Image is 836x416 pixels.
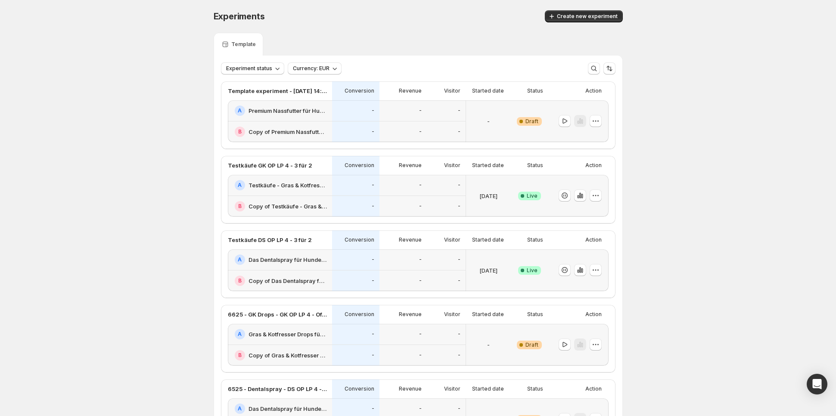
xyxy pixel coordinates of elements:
div: Open Intercom Messenger [807,374,827,394]
button: Experiment status [221,62,284,75]
p: - [458,331,460,338]
p: - [372,352,374,359]
p: Started date [472,236,504,243]
p: Status [527,236,543,243]
p: - [419,128,422,135]
p: - [372,182,374,189]
span: Experiments [214,11,265,22]
p: - [372,331,374,338]
p: Revenue [399,385,422,392]
p: - [419,405,422,412]
p: Action [585,87,602,94]
h2: Copy of Das Dentalspray für Hunde: Jetzt Neukunden Deal sichern!-v1-test [249,276,327,285]
p: Conversion [345,311,374,318]
p: Action [585,311,602,318]
p: - [458,405,460,412]
p: - [458,128,460,135]
p: Status [527,385,543,392]
p: Template experiment - [DATE] 14:53:48 [228,87,327,95]
button: Create new experiment [545,10,623,22]
h2: Das Dentalspray für Hunde: Jetzt Neukunden Deal sichern!-v1 [249,404,327,413]
p: Conversion [345,87,374,94]
p: 6525 - Dentalspray - DS OP LP 4 - Offer - (1,3,6) vs. (1,3 für 2,6) [228,385,327,393]
p: Revenue [399,236,422,243]
h2: B [238,277,242,284]
h2: Copy of Gras & Kotfresser Drops für Hunde: Jetzt Neukunden Deal sichern!-v1 [249,351,327,360]
p: Action [585,385,602,392]
p: Visitor [444,87,460,94]
p: - [458,107,460,114]
h2: A [238,256,242,263]
span: Currency: EUR [293,65,329,72]
p: - [487,341,490,349]
h2: Copy of Premium Nassfutter für Hunde: Jetzt Neukunden Deal sichern! [249,127,327,136]
p: Visitor [444,385,460,392]
p: - [487,117,490,126]
p: Conversion [345,236,374,243]
h2: B [238,352,242,359]
p: 6625 - GK Drops - GK OP LP 4 - Offer - (1,3,6) vs. (1,3 für 2,6) [228,310,327,319]
p: Action [585,236,602,243]
p: Testkäufe GK OP LP 4 - 3 für 2 [228,161,312,170]
h2: A [238,405,242,412]
h2: A [238,182,242,189]
p: Revenue [399,311,422,318]
p: - [419,331,422,338]
span: Live [527,192,538,199]
button: Sort the results [603,62,615,75]
h2: B [238,203,242,210]
p: - [419,182,422,189]
h2: B [238,128,242,135]
p: Started date [472,162,504,169]
p: - [458,277,460,284]
p: - [372,203,374,210]
p: - [372,277,374,284]
p: Visitor [444,162,460,169]
p: [DATE] [479,192,497,200]
span: Create new experiment [557,13,618,20]
p: - [372,128,374,135]
p: - [458,256,460,263]
span: Experiment status [226,65,272,72]
h2: Premium Nassfutter für Hunde: Jetzt Neukunden Deal sichern! [249,106,327,115]
p: - [419,352,422,359]
p: - [419,256,422,263]
h2: A [238,331,242,338]
p: - [458,203,460,210]
h2: Testkäufe - Gras & Kotfresser Drops für Hunde: Jetzt Neukunden Deal sichern!-v2 [249,181,327,189]
p: Visitor [444,236,460,243]
p: Status [527,311,543,318]
p: - [458,182,460,189]
span: Live [527,267,538,274]
p: Action [585,162,602,169]
span: Draft [525,341,538,348]
p: - [419,277,422,284]
p: - [372,256,374,263]
p: Revenue [399,162,422,169]
span: Draft [525,118,538,125]
p: Status [527,87,543,94]
p: [DATE] [479,266,497,275]
h2: Das Dentalspray für Hunde: Jetzt Neukunden Deal sichern!-v1-test [249,255,327,264]
p: Revenue [399,87,422,94]
p: - [419,107,422,114]
button: Currency: EUR [288,62,342,75]
h2: A [238,107,242,114]
p: - [458,352,460,359]
h2: Gras & Kotfresser Drops für Hunde: Jetzt Neukunden Deal sichern!-v1 [249,330,327,338]
p: Started date [472,311,504,318]
p: - [419,203,422,210]
p: - [372,405,374,412]
p: Started date [472,87,504,94]
p: Visitor [444,311,460,318]
h2: Copy of Testkäufe - Gras & Kotfresser Drops für Hunde: Jetzt Neukunden Deal sichern!-v2 [249,202,327,211]
p: Status [527,162,543,169]
p: Testkäufe DS OP LP 4 - 3 für 2 [228,236,312,244]
p: Conversion [345,162,374,169]
p: Template [231,41,256,48]
p: Started date [472,385,504,392]
p: Conversion [345,385,374,392]
p: - [372,107,374,114]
